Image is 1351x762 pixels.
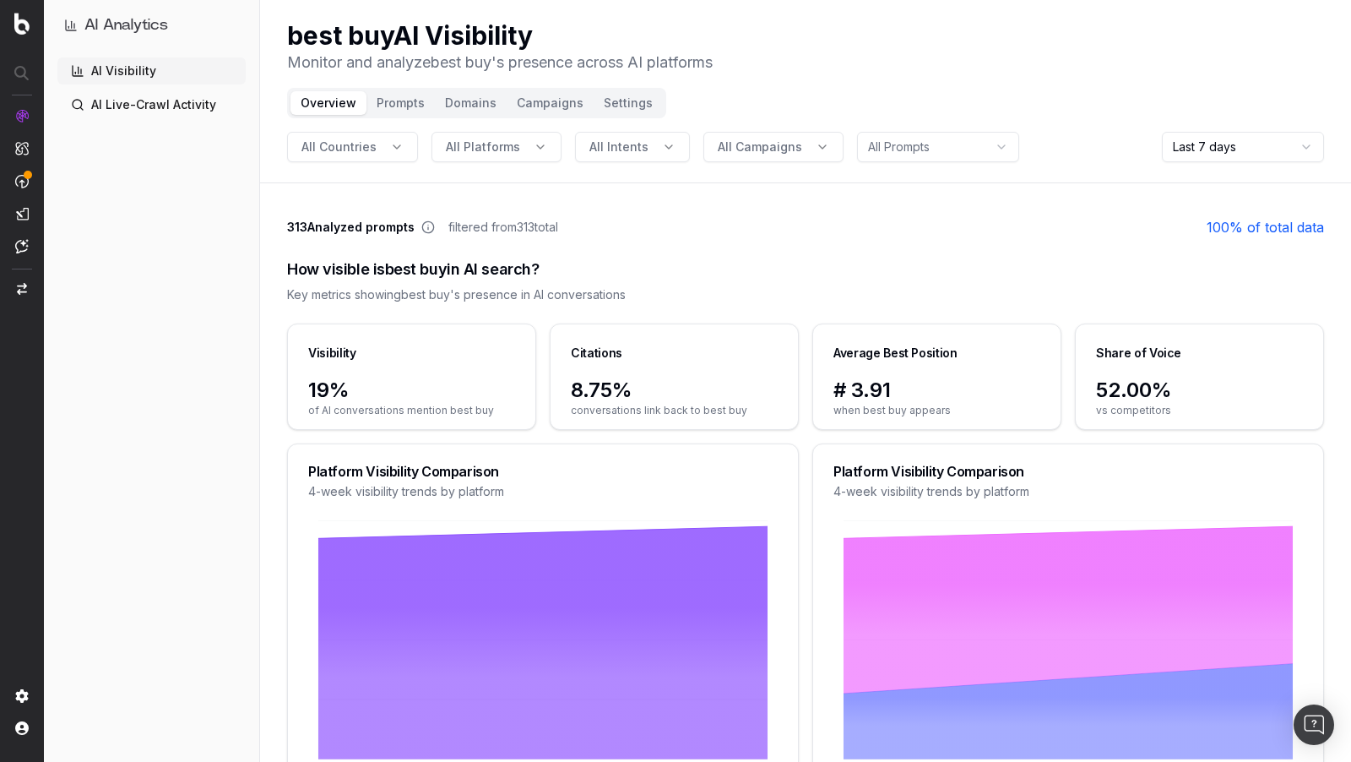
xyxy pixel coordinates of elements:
[15,109,29,122] img: Analytics
[589,139,648,155] span: All Intents
[1294,705,1334,745] div: Open Intercom Messenger
[15,689,29,703] img: Setting
[287,51,713,74] p: Monitor and analyze best buy 's presence across AI platforms
[287,258,1324,281] div: How visible is best buy in AI search?
[571,404,778,417] span: conversations link back to best buy
[833,483,1303,500] div: 4-week visibility trends by platform
[308,404,515,417] span: of AI conversations mention best buy
[64,14,239,37] button: AI Analytics
[287,286,1324,303] div: Key metrics showing best buy 's presence in AI conversations
[15,207,29,220] img: Studio
[57,57,246,84] a: AI Visibility
[308,465,778,478] div: Platform Visibility Comparison
[448,219,558,236] span: filtered from 313 total
[57,91,246,118] a: AI Live-Crawl Activity
[1096,345,1181,362] div: Share of Voice
[571,377,778,404] span: 8.75%
[15,721,29,735] img: My account
[833,377,1040,404] span: # 3.91
[1096,404,1303,417] span: vs competitors
[1207,217,1324,237] a: 100% of total data
[308,345,356,362] div: Visibility
[507,91,594,115] button: Campaigns
[15,141,29,155] img: Intelligence
[15,239,29,253] img: Assist
[287,219,415,236] span: 313 Analyzed prompts
[833,465,1303,478] div: Platform Visibility Comparison
[446,139,520,155] span: All Platforms
[594,91,663,115] button: Settings
[571,345,622,362] div: Citations
[1096,377,1303,404] span: 52.00%
[287,20,713,51] h1: best buy AI Visibility
[308,483,778,500] div: 4-week visibility trends by platform
[435,91,507,115] button: Domains
[17,283,27,295] img: Switch project
[718,139,802,155] span: All Campaigns
[14,13,30,35] img: Botify logo
[84,14,168,37] h1: AI Analytics
[308,377,515,404] span: 19%
[833,345,958,362] div: Average Best Position
[290,91,366,115] button: Overview
[301,139,377,155] span: All Countries
[833,404,1040,417] span: when best buy appears
[15,174,29,188] img: Activation
[366,91,435,115] button: Prompts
